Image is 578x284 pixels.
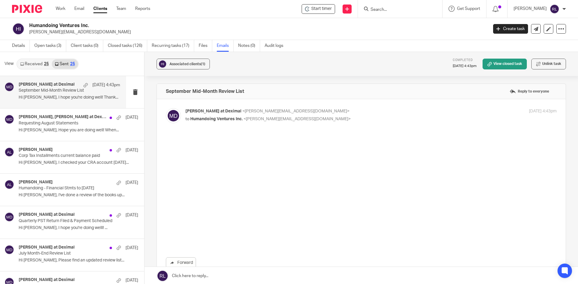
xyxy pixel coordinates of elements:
span: Start timer [311,6,332,12]
h4: September Mid-Month Review List [166,88,244,94]
p: [DATE] [126,115,138,121]
a: Sent25 [52,59,78,69]
img: svg%3E [158,60,167,69]
h4: [PERSON_NAME], [PERSON_NAME] at Deximal [19,115,107,120]
p: Corp Tax Installments current balance paid [19,153,114,158]
p: [DATE] [126,180,138,186]
a: Details [12,40,30,52]
a: Closed tasks (126) [108,40,147,52]
span: Completed [453,59,473,62]
a: Recurring tasks (17) [152,40,194,52]
img: svg%3E [5,180,14,189]
h4: [PERSON_NAME] at Deximal [19,82,75,87]
a: Forward [166,257,196,268]
img: svg%3E [5,82,14,92]
img: svg%3E [550,4,559,14]
a: Work [56,6,65,12]
span: to [185,117,189,121]
p: [DATE] [126,147,138,153]
h4: [PERSON_NAME] at Deximal [19,212,75,217]
a: Clients [93,6,107,12]
a: Team [116,6,126,12]
a: Audit logs [265,40,288,52]
div: 25 [44,62,49,66]
span: Get Support [457,7,480,11]
p: Hi [PERSON_NAME], I hope you're doing welll! ... [19,225,138,231]
img: svg%3E [166,108,181,123]
p: [DATE] [126,277,138,283]
img: svg%3E [5,115,14,124]
span: <[PERSON_NAME][EMAIL_ADDRESS][DOMAIN_NAME]> [244,117,351,121]
p: Humandoing - Financial Stmts to [DATE] [19,186,114,191]
a: Received25 [17,59,52,69]
a: Notes (0) [238,40,260,52]
a: Create task [493,24,528,34]
a: Reports [135,6,150,12]
p: Quarterly PST Return Filed & Payment Scheduled [19,218,114,224]
p: [DATE] 4:43pm [453,64,477,69]
a: View closed task [483,59,527,69]
p: Hi [PERSON_NAME], Hope you are doing well! When... [19,128,138,133]
h4: [PERSON_NAME] at Deximal [19,245,75,250]
p: [PERSON_NAME] [514,6,547,12]
p: Hi [PERSON_NAME], I hope you're doing well! Thank... [19,95,120,100]
input: Search [370,7,424,13]
div: Humandoing Ventures Inc. [302,4,335,14]
a: Files [199,40,212,52]
div: 25 [70,62,75,66]
p: July Month-End Review List [19,251,114,256]
p: [PERSON_NAME][EMAIL_ADDRESS][DOMAIN_NAME] [29,29,484,35]
p: [DATE] [126,212,138,218]
span: View [5,61,14,67]
span: Associated clients [169,62,205,66]
p: [DATE] [126,245,138,251]
h4: [PERSON_NAME] [19,180,53,185]
span: [PERSON_NAME] at Deximal [185,109,241,113]
button: Unlink task [531,59,566,69]
button: Associated clients(1) [157,59,210,69]
p: [DATE] 4:43pm [529,108,557,115]
a: Open tasks (3) [34,40,66,52]
h4: [PERSON_NAME] at Deximal [19,277,75,282]
a: Email [74,6,84,12]
p: [DATE] 4:43pm [92,82,120,88]
p: Hi [PERSON_NAME], I've done a review of the books up... [19,193,138,198]
img: svg%3E [5,147,14,157]
h4: [PERSON_NAME] [19,147,53,152]
p: September Mid-Month Review List [19,88,100,93]
p: Requesting August Statements [19,121,114,126]
img: Pixie [12,5,42,13]
img: svg%3E [5,212,14,222]
p: Hi [PERSON_NAME], I checked your CRA account [DATE]... [19,160,138,165]
p: Hi [PERSON_NAME], Please find an updated review list... [19,258,138,263]
span: Humandoing Ventures Inc. [190,117,243,121]
a: Emails [217,40,234,52]
a: Client tasks (0) [71,40,103,52]
label: Reply to everyone [508,87,551,96]
span: (1) [201,62,205,66]
span: <[PERSON_NAME][EMAIL_ADDRESS][DOMAIN_NAME]> [242,109,350,113]
img: svg%3E [12,23,25,35]
h2: Humandoing Ventures Inc. [29,23,393,29]
img: svg%3E [5,245,14,255]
